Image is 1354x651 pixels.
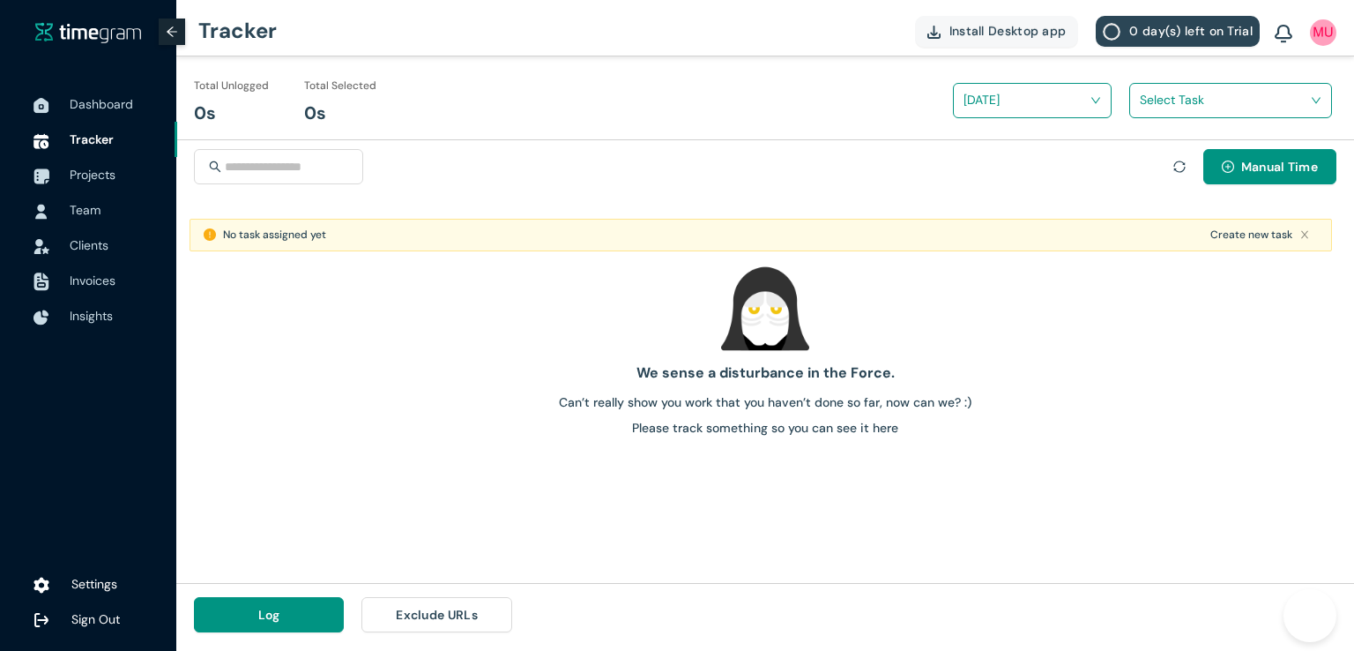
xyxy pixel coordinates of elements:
[1203,149,1336,184] button: plus-circleManual Time
[70,308,113,324] span: Insights
[33,168,49,184] img: ProjectIcon
[304,78,376,94] h1: Total Selected
[70,167,115,183] span: Projects
[223,227,1203,243] h1: No task assigned yet
[209,161,221,173] span: search
[361,597,511,632] button: Exclude URLs
[183,362,1347,384] h1: We sense a disturbance in the Force.
[33,310,49,325] img: InsightsIcon
[927,26,941,39] img: DownloadApp
[33,612,49,628] img: logOut.ca60ddd252d7bab9102ea2608abe0238.svg
[304,100,326,127] h1: 0s
[194,100,216,127] h1: 0s
[33,98,49,114] img: DashboardIcon
[70,202,100,218] span: Team
[1129,21,1253,41] span: 0 day(s) left on Trial
[1241,157,1318,176] span: Manual Time
[71,576,117,592] span: Settings
[1275,25,1292,44] img: BellIcon
[1210,227,1292,243] a: Create new task
[70,237,108,253] span: Clients
[1222,161,1234,175] span: plus-circle
[33,577,49,595] img: settings.78e04af822cf15d41b38c81147b09f22.svg
[949,21,1067,41] span: Install Desktop app
[183,418,1347,438] h1: Please track something so you can see it here
[70,131,114,147] span: Tracker
[33,239,49,254] img: InvoiceIcon
[33,133,49,149] img: TimeTrackerIcon
[258,605,280,625] span: Log
[35,21,141,43] a: timegram
[1173,161,1186,173] span: sync
[71,611,120,627] span: Sign Out
[33,204,49,220] img: UserIcon
[1310,19,1336,46] img: UserIcon
[1299,229,1310,241] button: close
[33,273,49,291] img: InvoiceIcon
[70,96,133,112] span: Dashboard
[721,265,809,353] img: empty
[1096,16,1260,47] button: 0 day(s) left on Trial
[183,393,1347,412] h1: Can’t really show you work that you haven’t done so far, now can we? :)
[396,605,478,625] span: Exclude URLs
[194,78,269,94] h1: Total Unlogged
[166,26,178,38] span: arrow-left
[198,4,277,57] h1: Tracker
[1283,589,1336,642] iframe: Toggle Customer Support
[194,597,344,632] button: Log
[1299,229,1310,240] span: close
[70,273,115,288] span: Invoices
[915,16,1079,47] button: Install Desktop app
[204,228,216,241] span: exclamation-circle
[35,22,141,43] img: timegram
